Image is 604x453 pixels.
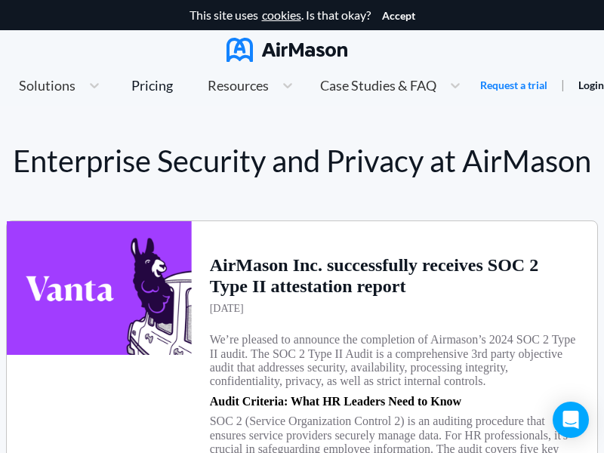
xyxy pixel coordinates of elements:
[210,303,244,315] h3: [DATE]
[210,255,579,297] h1: AirMason Inc. successfully receives SOC 2 Type II attestation report
[210,333,579,389] h3: We’re pleased to announce the completion of Airmason’s 2024 SOC 2 Type II audit. The SOC 2 Type I...
[226,38,347,62] img: AirMason Logo
[208,79,269,92] span: Resources
[6,143,598,178] h1: Enterprise Security and Privacy at AirMason
[131,79,173,92] div: Pricing
[7,221,192,355] img: Vanta Logo
[382,10,415,22] button: Accept cookies
[210,395,461,408] p: Audit Criteria: What HR Leaders Need to Know
[131,72,173,99] a: Pricing
[320,79,436,92] span: Case Studies & FAQ
[553,402,589,438] div: Open Intercom Messenger
[561,77,565,91] span: |
[480,78,547,93] a: Request a trial
[578,79,604,91] a: Login
[19,79,75,92] span: Solutions
[262,8,301,22] a: cookies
